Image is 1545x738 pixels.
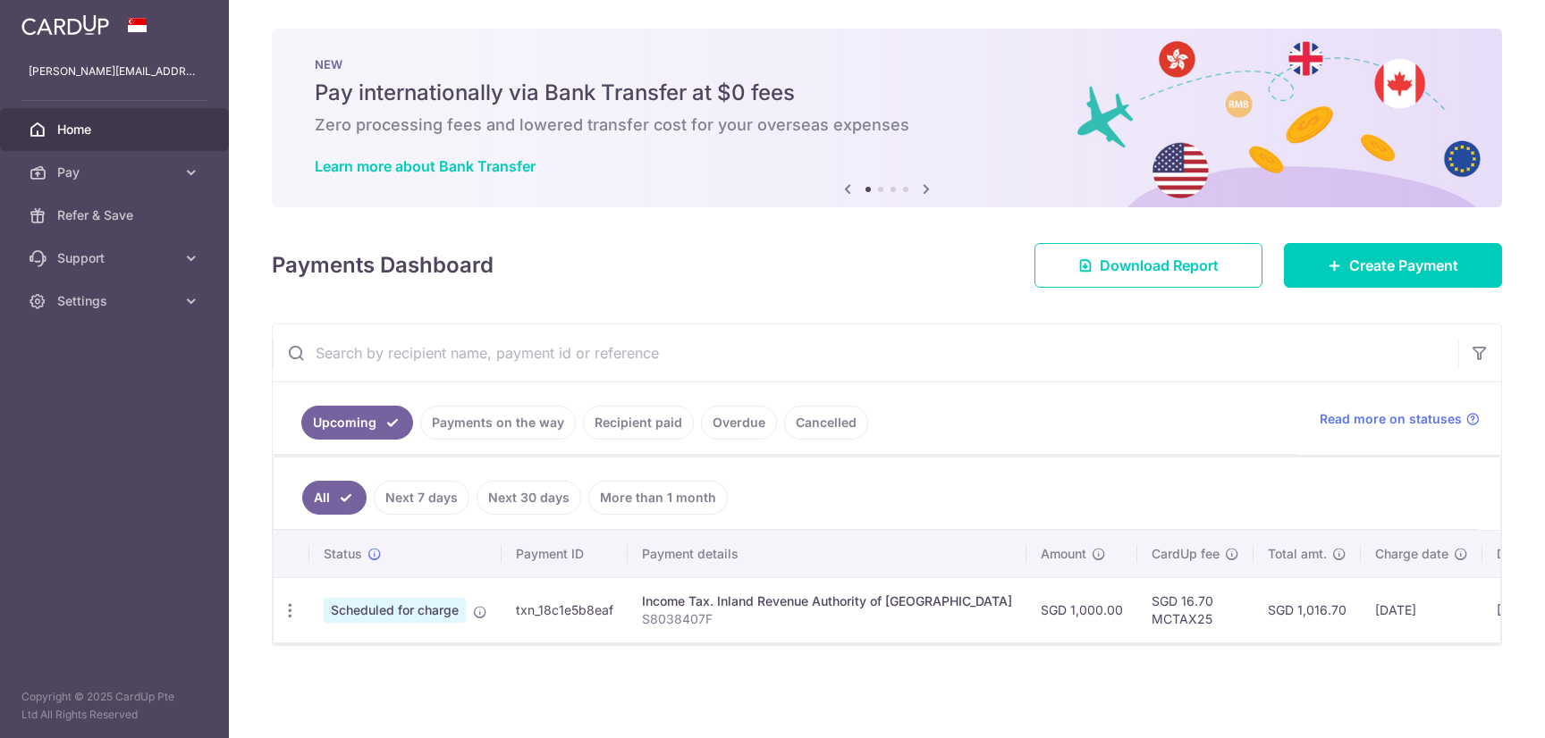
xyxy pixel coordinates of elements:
[1349,255,1458,276] span: Create Payment
[1041,545,1086,563] span: Amount
[1137,577,1254,642] td: SGD 16.70 MCTAX25
[374,481,469,515] a: Next 7 days
[1152,545,1220,563] span: CardUp fee
[324,545,362,563] span: Status
[502,531,628,577] th: Payment ID
[642,592,1012,610] div: Income Tax. Inland Revenue Authority of [GEOGRAPHIC_DATA]
[315,79,1459,107] h5: Pay internationally via Bank Transfer at $0 fees
[701,406,777,440] a: Overdue
[301,406,413,440] a: Upcoming
[1034,243,1262,288] a: Download Report
[57,249,175,267] span: Support
[29,63,200,80] p: [PERSON_NAME][EMAIL_ADDRESS][DOMAIN_NAME]
[57,164,175,181] span: Pay
[315,157,536,175] a: Learn more about Bank Transfer
[315,114,1459,136] h6: Zero processing fees and lowered transfer cost for your overseas expenses
[21,14,109,36] img: CardUp
[273,324,1458,382] input: Search by recipient name, payment id or reference
[784,406,868,440] a: Cancelled
[1375,545,1448,563] span: Charge date
[1254,577,1361,642] td: SGD 1,016.70
[420,406,576,440] a: Payments on the way
[57,121,175,138] span: Home
[628,531,1026,577] th: Payment details
[1100,255,1219,276] span: Download Report
[1320,410,1480,428] a: Read more on statuses
[1284,243,1502,288] a: Create Payment
[1320,410,1462,428] span: Read more on statuses
[583,406,694,440] a: Recipient paid
[315,57,1459,71] p: NEW
[642,610,1012,628] p: S8038407F
[57,292,175,310] span: Settings
[502,577,628,642] td: txn_18c1e5b8eaf
[1026,577,1137,642] td: SGD 1,000.00
[1268,545,1327,563] span: Total amt.
[588,481,728,515] a: More than 1 month
[302,481,367,515] a: All
[477,481,581,515] a: Next 30 days
[1361,577,1482,642] td: [DATE]
[324,598,466,623] span: Scheduled for charge
[57,206,175,224] span: Refer & Save
[272,29,1502,207] img: Bank transfer banner
[272,249,494,281] h4: Payments Dashboard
